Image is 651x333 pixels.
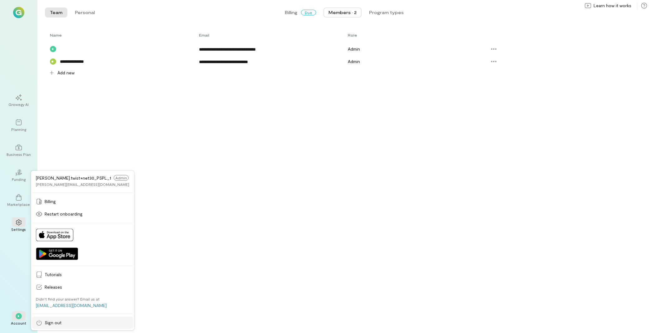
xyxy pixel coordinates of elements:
[11,127,26,132] div: Planning
[36,182,129,187] div: [PERSON_NAME][EMAIL_ADDRESS][DOMAIN_NAME]
[50,32,199,37] div: Toggle SortBy
[7,189,30,212] a: Marketplace
[285,9,297,16] span: Billing
[328,9,357,16] div: Members · 2
[36,303,107,308] a: [EMAIL_ADDRESS][DOMAIN_NAME]
[45,7,67,17] button: Team
[12,227,26,232] div: Settings
[45,320,129,326] span: Sign out
[301,10,316,15] span: Due
[32,316,133,329] a: Sign out
[348,33,357,37] span: Role
[323,7,362,17] button: Members · 2
[12,177,26,182] div: Funding
[32,268,133,281] a: Tutorials
[9,102,29,107] div: Growegy AI
[36,296,100,301] div: Didn’t find your answer? Email us at
[7,139,30,162] a: Business Plan
[348,46,360,52] span: Admin
[364,7,409,17] button: Program types
[199,32,209,37] span: Email
[45,284,129,290] span: Releases
[57,70,75,76] span: Add new
[348,59,360,64] span: Admin
[7,202,30,207] div: Marketplace
[36,247,78,260] img: Get it on Google Play
[199,32,348,37] div: Toggle SortBy
[36,175,111,181] span: [PERSON_NAME].twist+net30_PSPL_1
[50,32,62,37] span: Name
[70,7,100,17] button: Personal
[7,114,30,137] a: Planning
[7,308,30,331] div: *Account
[7,89,30,112] a: Growegy AI
[7,152,31,157] div: Business Plan
[7,214,30,237] a: Settings
[45,211,129,217] span: Restart onboarding
[7,164,30,187] a: Funding
[45,198,129,205] span: Billing
[36,229,73,241] img: Download on App Store
[32,281,133,293] a: Releases
[32,208,133,220] a: Restart onboarding
[45,271,129,278] span: Tutorials
[32,195,133,208] a: Billing
[280,7,321,17] button: BillingDue
[594,2,631,9] span: Learn how it works
[114,175,129,181] span: Admin
[11,321,27,326] div: Account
